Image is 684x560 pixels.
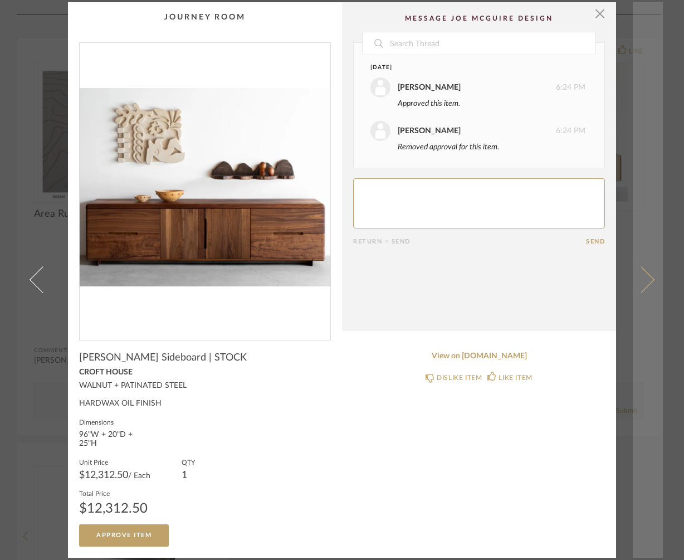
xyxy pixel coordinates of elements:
div: 0 [80,43,330,331]
button: Close [589,2,611,25]
div: CROFT HOUSE [79,368,331,377]
span: $12,312.50 [79,470,128,480]
div: 1 [182,471,195,480]
label: Dimensions [79,417,146,426]
div: 6:24 PM [370,77,585,98]
span: Approve Item [96,532,152,538]
label: Unit Price [79,457,150,466]
div: [PERSON_NAME] [398,81,461,94]
span: / Each [128,472,150,480]
div: Approved this item. [398,98,585,110]
div: [DATE] [370,64,565,72]
div: LIKE ITEM [499,372,532,383]
label: QTY [182,457,195,466]
button: Approve Item [79,524,169,547]
div: Return = Send [353,238,586,245]
div: WALNUT + PATINATED STEEL HARDWAX OIL FINISH [79,382,331,408]
div: $12,312.50 [79,502,148,515]
label: Total Price [79,489,148,498]
img: ca7d16cd-c616-4e68-835d-3adf7cbbf192_1000x1000.jpg [80,43,330,331]
div: 96"W + 20"D + 25"H [79,431,146,449]
a: View on [DOMAIN_NAME] [353,352,605,361]
div: Removed approval for this item. [398,141,585,153]
button: Send [586,238,605,245]
span: [PERSON_NAME] Sideboard | STOCK [79,352,247,364]
input: Search Thread [389,32,595,55]
div: DISLIKE ITEM [437,372,482,383]
div: [PERSON_NAME] [398,125,461,137]
div: 6:24 PM [370,121,585,141]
